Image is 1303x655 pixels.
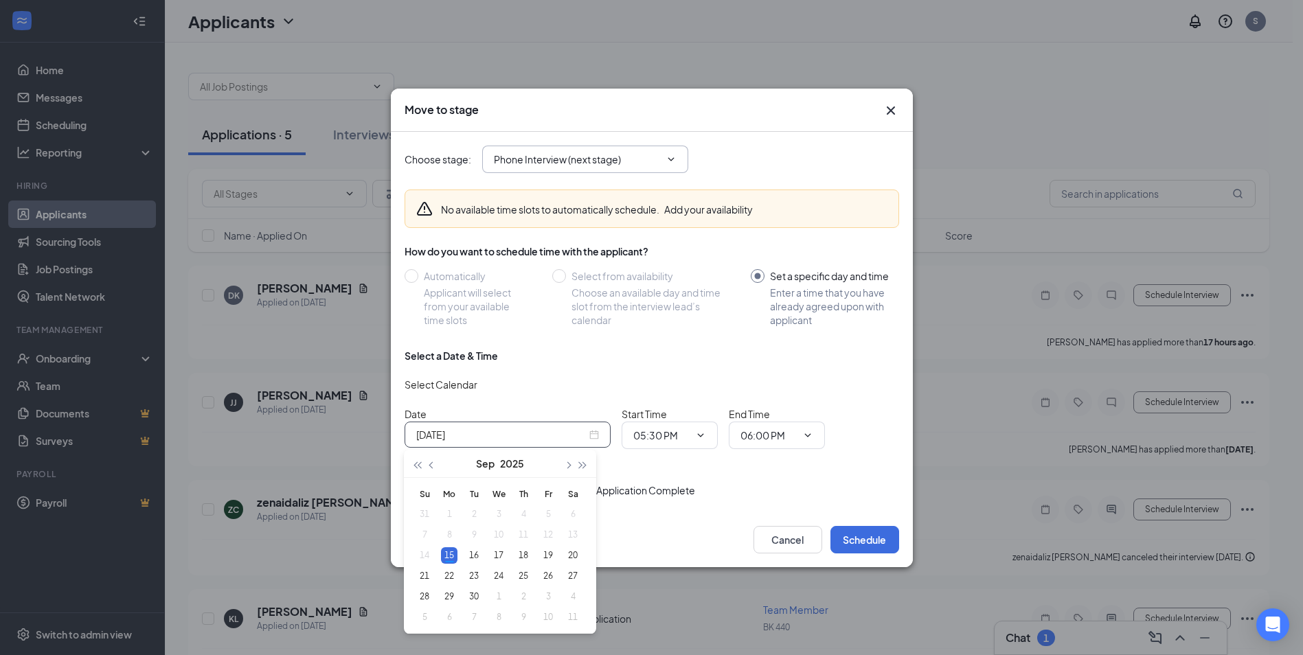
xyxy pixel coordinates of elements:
th: We [486,483,511,504]
td: 2025-10-03 [536,586,560,607]
svg: ChevronDown [666,154,677,165]
div: 28 [416,588,433,605]
div: 29 [441,588,457,605]
td: 2025-09-21 [412,566,437,586]
div: Select a Date & Time [405,349,498,363]
div: Open Intercom Messenger [1256,608,1289,641]
div: 6 [441,609,457,625]
td: 2025-09-16 [462,545,486,566]
div: 15 [441,547,457,564]
td: 2025-10-08 [486,607,511,628]
div: 18 [515,547,532,564]
div: 1 [490,588,507,605]
div: 3 [540,588,556,605]
td: 2025-09-26 [536,566,560,586]
button: Schedule [830,526,899,553]
td: 2025-09-19 [536,545,560,566]
button: Sep [476,450,495,477]
button: 2025 [500,450,524,477]
input: Sep 15, 2025 [416,427,587,442]
td: 2025-09-17 [486,545,511,566]
div: 8 [490,609,507,625]
input: Start time [633,428,690,443]
svg: ChevronDown [802,430,813,441]
td: 2025-10-05 [412,607,437,628]
div: 17 [490,547,507,564]
span: End Time [729,408,770,420]
div: 22 [441,568,457,584]
td: 2025-09-25 [511,566,536,586]
div: 5 [416,609,433,625]
span: Start Time [622,408,667,420]
td: 2025-10-06 [437,607,462,628]
button: Cancel [754,526,822,553]
div: 25 [515,568,532,584]
td: 2025-09-30 [462,586,486,607]
th: Su [412,483,437,504]
div: 9 [515,609,532,625]
td: 2025-10-11 [560,607,585,628]
td: 2025-09-24 [486,566,511,586]
div: 23 [466,568,482,584]
th: Fr [536,483,560,504]
div: 20 [565,547,581,564]
div: 21 [416,568,433,584]
button: Add your availability [664,203,753,216]
span: Date [405,408,427,420]
th: Sa [560,483,585,504]
td: 2025-10-07 [462,607,486,628]
span: Select Calendar [405,378,477,391]
div: 11 [565,609,581,625]
td: 2025-09-29 [437,586,462,607]
td: 2025-09-27 [560,566,585,586]
div: 10 [540,609,556,625]
td: 2025-10-01 [486,586,511,607]
h3: Move to stage [405,102,479,117]
div: 4 [565,588,581,605]
svg: Warning [416,200,433,217]
div: 24 [490,568,507,584]
th: Mo [437,483,462,504]
span: Choose stage : [405,152,471,167]
td: 2025-10-10 [536,607,560,628]
div: 16 [466,547,482,564]
th: Tu [462,483,486,504]
svg: Cross [883,102,899,119]
svg: ChevronDown [695,430,706,441]
div: 2 [515,588,532,605]
td: 2025-09-18 [511,545,536,566]
td: 2025-09-23 [462,566,486,586]
div: 30 [466,588,482,605]
td: 2025-09-28 [412,586,437,607]
div: 19 [540,547,556,564]
th: Th [511,483,536,504]
input: End time [740,428,797,443]
div: 27 [565,568,581,584]
div: How do you want to schedule time with the applicant? [405,244,899,258]
div: 26 [540,568,556,584]
td: 2025-10-04 [560,586,585,607]
td: 2025-09-20 [560,545,585,566]
td: 2025-10-02 [511,586,536,607]
td: 2025-10-09 [511,607,536,628]
div: No available time slots to automatically schedule. [441,203,753,216]
td: 2025-09-22 [437,566,462,586]
td: 2025-09-15 [437,545,462,566]
button: Close [883,102,899,119]
div: 7 [466,609,482,625]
